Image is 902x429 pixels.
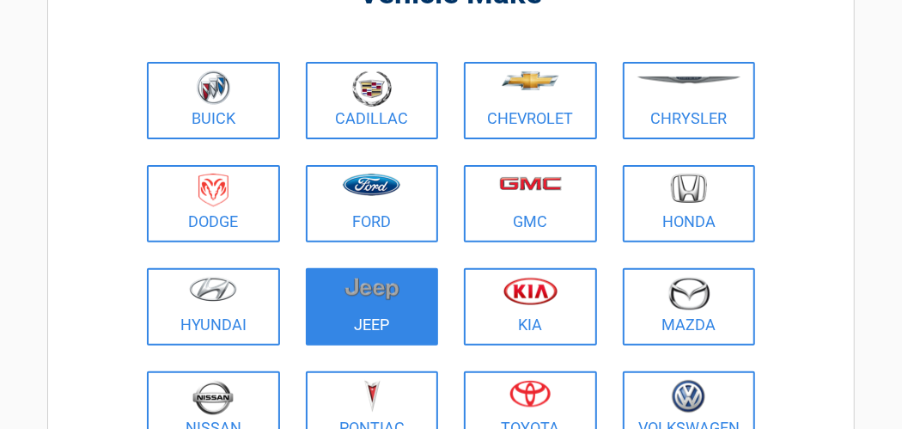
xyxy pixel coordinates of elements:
[464,165,597,242] a: GMC
[343,174,400,196] img: ford
[499,176,562,191] img: gmc
[623,165,756,242] a: Honda
[147,62,280,139] a: Buick
[147,268,280,346] a: Hyundai
[509,380,551,408] img: toyota
[147,165,280,242] a: Dodge
[306,62,439,139] a: Cadillac
[306,268,439,346] a: Jeep
[192,380,234,415] img: nissan
[306,165,439,242] a: Ford
[344,277,399,301] img: jeep
[637,77,741,84] img: chrysler
[667,277,710,310] img: mazda
[198,174,229,207] img: dodge
[352,70,392,107] img: cadillac
[197,70,230,105] img: buick
[464,268,597,346] a: Kia
[363,380,381,413] img: pontiac
[672,380,705,414] img: volkswagen
[623,268,756,346] a: Mazda
[671,174,707,204] img: honda
[464,62,597,139] a: Chevrolet
[189,277,237,302] img: hyundai
[623,62,756,139] a: Chrysler
[503,277,558,305] img: kia
[502,71,559,90] img: chevrolet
